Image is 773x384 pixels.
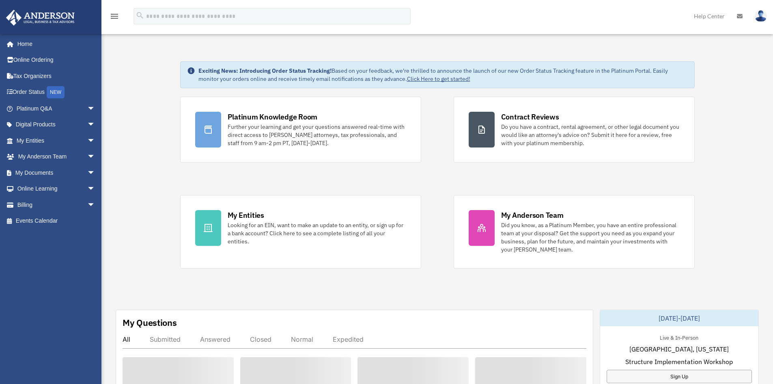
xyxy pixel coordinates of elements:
[6,117,108,133] a: Digital Productsarrow_drop_down
[291,335,313,343] div: Normal
[501,221,680,254] div: Did you know, as a Platinum Member, you have an entire professional team at your disposal? Get th...
[228,123,406,147] div: Further your learning and get your questions answered real-time with direct access to [PERSON_NAM...
[87,132,103,149] span: arrow_drop_down
[123,317,177,329] div: My Questions
[6,68,108,84] a: Tax Organizers
[6,181,108,197] a: Online Learningarrow_drop_down
[87,100,103,117] span: arrow_drop_down
[454,97,695,163] a: Contract Reviews Do you have a contract, rental agreement, or other legal document you would like...
[228,210,264,220] div: My Entities
[333,335,364,343] div: Expedited
[4,10,77,26] img: Anderson Advisors Platinum Portal
[250,335,271,343] div: Closed
[501,210,564,220] div: My Anderson Team
[653,333,705,341] div: Live & In-Person
[87,165,103,181] span: arrow_drop_down
[87,197,103,213] span: arrow_drop_down
[6,197,108,213] a: Billingarrow_drop_down
[6,36,103,52] a: Home
[501,123,680,147] div: Do you have a contract, rental agreement, or other legal document you would like an attorney's ad...
[150,335,181,343] div: Submitted
[180,97,421,163] a: Platinum Knowledge Room Further your learning and get your questions answered real-time with dire...
[110,11,119,21] i: menu
[407,75,470,82] a: Click Here to get started!
[6,84,108,101] a: Order StatusNEW
[600,310,758,326] div: [DATE]-[DATE]
[47,86,65,98] div: NEW
[501,112,559,122] div: Contract Reviews
[629,344,729,354] span: [GEOGRAPHIC_DATA], [US_STATE]
[755,10,767,22] img: User Pic
[136,11,144,20] i: search
[123,335,130,343] div: All
[228,221,406,245] div: Looking for an EIN, want to make an update to an entity, or sign up for a bank account? Click her...
[87,181,103,197] span: arrow_drop_down
[198,67,688,83] div: Based on your feedback, we're thrilled to announce the launch of our new Order Status Tracking fe...
[607,370,752,383] a: Sign Up
[6,132,108,149] a: My Entitiesarrow_drop_down
[6,52,108,68] a: Online Ordering
[180,195,421,269] a: My Entities Looking for an EIN, want to make an update to an entity, or sign up for a bank accoun...
[6,213,108,229] a: Events Calendar
[87,149,103,165] span: arrow_drop_down
[110,14,119,21] a: menu
[200,335,230,343] div: Answered
[6,165,108,181] a: My Documentsarrow_drop_down
[228,112,318,122] div: Platinum Knowledge Room
[198,67,332,74] strong: Exciting News: Introducing Order Status Tracking!
[625,357,733,367] span: Structure Implementation Workshop
[6,149,108,165] a: My Anderson Teamarrow_drop_down
[87,117,103,133] span: arrow_drop_down
[454,195,695,269] a: My Anderson Team Did you know, as a Platinum Member, you have an entire professional team at your...
[6,100,108,117] a: Platinum Q&Aarrow_drop_down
